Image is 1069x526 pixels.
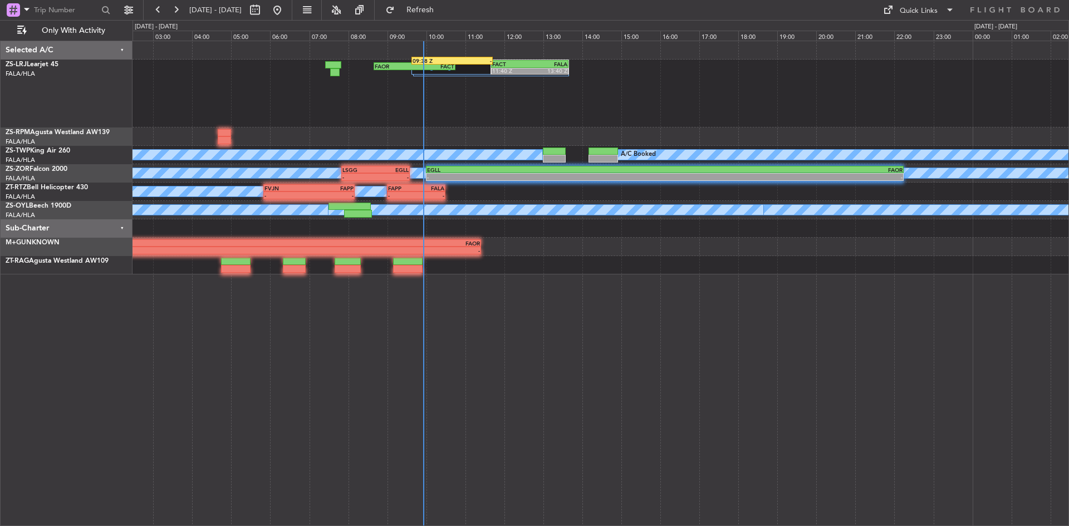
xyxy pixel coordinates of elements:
div: - [427,174,665,180]
div: - [665,174,903,180]
div: 15:00 [621,31,660,41]
div: 22:00 [894,31,933,41]
div: FACT [492,61,529,67]
div: 04:00 [192,31,231,41]
a: ZS-RPMAgusta Westland AW139 [6,129,110,136]
div: FAPP [388,185,416,191]
span: ZT-RAG [6,258,29,264]
div: 12:00 [504,31,543,41]
div: 21:00 [855,31,894,41]
div: A/C Booked [621,146,656,163]
div: FACT [415,63,454,70]
span: M+G [6,239,21,246]
div: 03:00 [153,31,192,41]
div: 07:00 [310,31,349,41]
div: FALA [416,185,444,191]
div: 11:40 Z [492,67,529,74]
a: ZT-RAGAgusta Westland AW109 [6,258,109,264]
a: ZS-LRJLearjet 45 [6,61,58,68]
a: FALA/HLA [6,174,35,183]
div: - [375,174,409,180]
div: 23:00 [934,31,973,41]
a: FALA/HLA [6,211,35,219]
div: 05:00 [231,31,270,41]
div: FVJN [264,185,309,191]
div: 02:00 [114,31,153,41]
div: - [416,192,444,199]
div: FALA [530,61,567,67]
input: Trip Number [34,2,98,18]
a: M+GUNKNOWN [6,239,60,246]
div: - [452,57,492,64]
div: 14:00 [582,31,621,41]
span: Refresh [397,6,444,14]
a: ZS-OYLBeech 1900D [6,203,71,209]
div: 08:00 [349,31,388,41]
div: 16:00 [660,31,699,41]
button: Only With Activity [12,22,121,40]
div: 13:00 [543,31,582,41]
a: ZS-TWPKing Air 260 [6,148,70,154]
div: 11:00 [465,31,504,41]
div: 13:40 Z [530,67,567,74]
div: 20:00 [816,31,855,41]
span: ZS-LRJ [6,61,27,68]
a: FALA/HLA [6,137,35,146]
div: 00:00 [973,31,1012,41]
div: 10:00 [426,31,465,41]
div: [DATE] - [DATE] [135,22,178,32]
div: FAPP [309,185,354,191]
div: Quick Links [900,6,938,17]
span: ZT-RTZ [6,184,27,191]
div: 18:00 [738,31,777,41]
a: FALA/HLA [6,156,35,164]
div: 06:00 [270,31,309,41]
div: - [388,192,416,199]
a: ZT-RTZBell Helicopter 430 [6,184,88,191]
div: - [264,192,309,199]
div: FAOR [375,63,414,70]
div: - [342,174,376,180]
span: ZS-RPM [6,129,30,136]
span: ZS-OYL [6,203,29,209]
div: 01:00 [1012,31,1051,41]
div: 09:00 [388,31,426,41]
div: - [309,192,354,199]
a: FALA/HLA [6,70,35,78]
span: ZS-ZOR [6,166,30,173]
span: Only With Activity [29,27,117,35]
span: [DATE] - [DATE] [189,5,242,15]
div: 09:38 Z [413,57,452,64]
div: FAOR [665,166,903,173]
button: Refresh [380,1,447,19]
div: 17:00 [699,31,738,41]
div: EGLL [427,166,665,173]
label: 2 Flight Legs [418,63,551,73]
button: Quick Links [877,1,960,19]
div: LSGG [342,166,376,173]
div: EGLL [375,166,409,173]
div: [DATE] - [DATE] [974,22,1017,32]
a: ZS-ZORFalcon 2000 [6,166,67,173]
a: FALA/HLA [6,193,35,201]
span: ZS-TWP [6,148,30,154]
div: 19:00 [777,31,816,41]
